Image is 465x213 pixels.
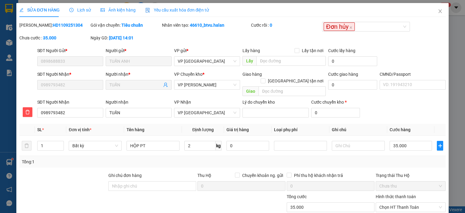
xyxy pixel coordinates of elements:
button: Close [432,3,449,20]
label: Hình thức thanh toán [376,194,416,199]
span: Tên hàng [127,127,144,132]
input: VD: Bàn, Ghế [127,141,180,151]
span: VP Hà Đông [178,57,236,66]
div: Lý do chuyển kho [242,99,308,105]
input: Cước giao hàng [328,80,377,90]
span: Yêu cầu xuất hóa đơn điện tử [145,8,209,12]
b: 46610_btvu.halan [190,23,224,28]
span: SỬA ĐƠN HÀNG [19,8,60,12]
button: plus [437,141,443,151]
div: SĐT Người Gửi [37,47,103,54]
span: Chưa thu [379,181,442,191]
span: Đơn vị tính [69,127,91,132]
div: Chưa cước : [19,35,89,41]
span: kg [216,141,222,151]
div: SĐT Người Nhận [37,71,103,78]
th: Loại phụ phí [272,124,329,136]
span: Chuyển khoản ng. gửi [240,172,285,179]
div: Người nhận [106,99,172,105]
div: VP Nhận [174,99,240,105]
span: Lấy [242,56,256,66]
label: Cước lấy hàng [328,48,355,53]
input: Cước lấy hàng [328,56,377,66]
span: Tổng cước [287,194,307,199]
span: plus [437,143,443,148]
div: Cước chuyển kho [311,99,360,105]
span: edit [19,8,24,12]
span: VP Chuyển kho [174,72,203,77]
b: 35.000 [43,35,56,40]
span: VP Bình Thuận [178,108,236,117]
img: icon [145,8,150,13]
span: Thu Hộ [197,173,211,178]
div: [PERSON_NAME]: [19,22,89,28]
span: clock-circle [69,8,74,12]
button: delete [22,141,31,151]
div: VP gửi [174,47,240,54]
button: delete [23,107,32,117]
span: Chọn HT Thanh Toán [379,203,442,212]
span: Lấy tận nơi [299,47,326,54]
span: Giao [242,86,259,96]
span: Cước hàng [390,127,411,132]
div: SĐT Người Nhận [37,99,103,105]
span: picture [101,8,105,12]
label: Ghi chú đơn hàng [108,173,142,178]
input: Dọc đường [259,86,326,96]
b: 0 [270,23,272,28]
span: Giá trị hàng [226,127,249,132]
div: Trạng thái Thu Hộ [376,172,446,179]
span: [GEOGRAPHIC_DATA] tận nơi [265,78,326,84]
span: Giao hàng [242,72,262,77]
div: Người nhận [106,71,172,78]
div: Nhân viên tạo: [162,22,250,28]
input: Dọc đường [256,56,326,66]
th: Ghi chú [329,124,387,136]
span: close [349,26,352,29]
span: Bất kỳ [72,141,118,150]
span: Lịch sử [69,8,91,12]
label: Cước giao hàng [328,72,358,77]
div: Gói vận chuyển: [91,22,160,28]
span: user-add [163,82,168,87]
input: Ghi Chú [332,141,385,151]
span: close [438,9,443,14]
span: Lấy hàng [242,48,260,53]
span: delete [23,110,32,115]
div: Người gửi [106,47,172,54]
div: Cước rồi : [251,22,321,28]
span: Phí thu hộ khách nhận trả [292,172,345,179]
span: Định lượng [192,127,214,132]
div: Tổng: 1 [22,158,180,165]
b: HD1109251304 [53,23,83,28]
div: Ngày GD: [91,35,160,41]
div: CMND/Passport [380,71,446,78]
span: Ảnh kiện hàng [101,8,136,12]
span: SL [37,127,42,132]
b: Tiêu chuẩn [121,23,143,28]
input: Ghi chú đơn hàng [108,181,196,191]
span: VP Hoàng Gia [178,80,236,89]
span: Đơn hủy [324,22,355,31]
b: [DATE] 14:01 [109,35,134,40]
